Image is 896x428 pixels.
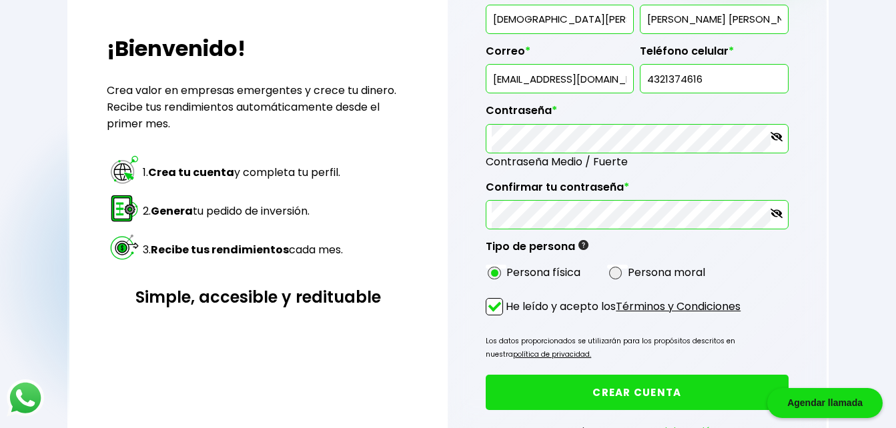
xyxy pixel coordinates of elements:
[486,240,588,260] label: Tipo de persona
[486,375,788,410] button: CREAR CUENTA
[616,299,741,314] a: Términos y Condiciones
[646,65,782,93] input: 10 dígitos
[7,379,44,417] img: logos_whatsapp-icon.242b2217.svg
[640,45,788,65] label: Teléfono celular
[109,231,140,263] img: paso 3
[107,285,409,309] h3: Simple, accesible y redituable
[578,240,588,250] img: gfR76cHglkPwleuBLjWdxeZVvX9Wp6JBDmjRYY8JYDQn16A2ICN00zLTgIroGa6qie5tIuWH7V3AapTKqzv+oMZsGfMUqL5JM...
[486,335,788,361] p: Los datos proporcionados se utilizarán para los propósitos descritos en nuestra
[506,264,580,281] label: Persona física
[142,192,344,229] td: 2. tu pedido de inversión.
[506,298,741,315] p: He leído y acepto los
[109,154,140,185] img: paso 1
[513,349,591,359] a: política de privacidad.
[148,165,234,180] strong: Crea tu cuenta
[767,388,883,418] div: Agendar llamada
[492,65,628,93] input: inversionista@gmail.com
[151,203,193,219] strong: Genera
[107,82,409,132] p: Crea valor en empresas emergentes y crece tu dinero. Recibe tus rendimientos automáticamente desd...
[486,181,788,201] label: Confirmar tu contraseña
[628,264,705,281] label: Persona moral
[142,153,344,191] td: 1. y completa tu perfil.
[486,45,634,65] label: Correo
[109,193,140,224] img: paso 2
[107,33,409,65] h2: ¡Bienvenido!
[142,231,344,268] td: 3. cada mes.
[486,104,788,124] label: Contraseña
[486,153,788,170] span: Contraseña Medio / Fuerte
[151,242,289,257] strong: Recibe tus rendimientos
